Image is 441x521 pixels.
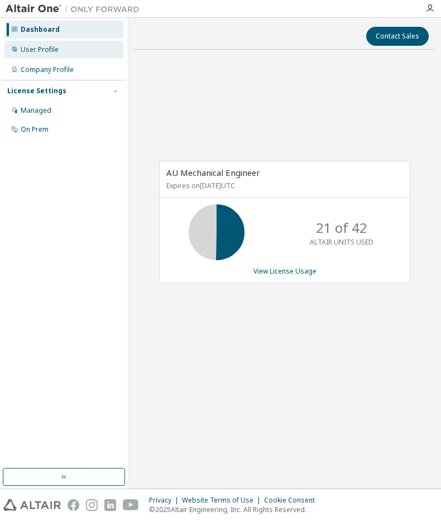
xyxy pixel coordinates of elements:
div: Dashboard [21,25,60,34]
div: Cookie Consent [264,496,322,505]
div: Privacy [149,496,182,505]
div: User Profile [21,45,59,54]
div: On Prem [21,125,49,134]
div: Company Profile [21,65,74,74]
p: © 2025 Altair Engineering, Inc. All Rights Reserved. [149,505,322,514]
img: Altair One [6,3,145,15]
a: View License Usage [253,266,317,276]
img: linkedin.svg [104,499,116,511]
span: AU Mechanical Engineer [166,167,260,178]
img: facebook.svg [68,499,79,511]
p: Expires on [DATE] UTC [166,181,400,190]
div: Website Terms of Use [182,496,264,505]
img: altair_logo.svg [3,499,61,511]
p: 21 of 42 [316,218,367,237]
button: Contact Sales [366,27,429,46]
img: youtube.svg [123,499,139,511]
div: License Settings [7,87,66,95]
div: Managed [21,106,51,115]
img: instagram.svg [86,499,98,511]
p: ALTAIR UNITS USED [310,237,373,247]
